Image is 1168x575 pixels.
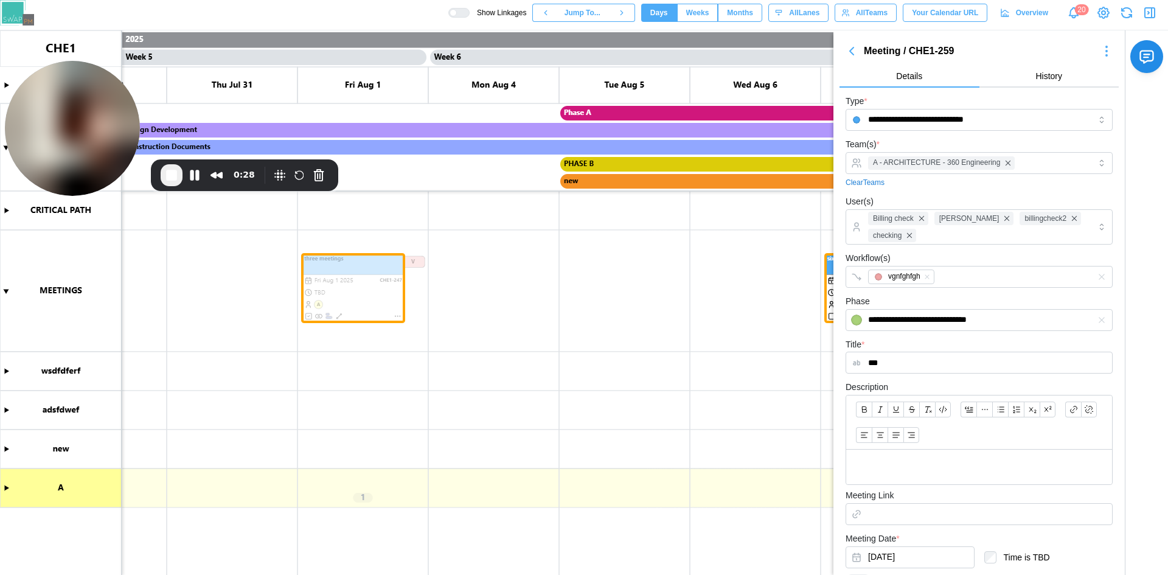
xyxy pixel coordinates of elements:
button: Horizontal line [976,402,992,417]
button: Strikethrough [903,402,919,417]
label: Meeting Date [846,532,900,546]
a: Clear Teams [846,177,885,189]
span: Show Linkages [470,8,526,18]
button: Align text: left [856,427,872,443]
label: Workflow(s) [846,252,891,265]
span: All Lanes [789,4,819,21]
div: 20 [1074,4,1088,15]
button: Ordered list [1008,402,1024,417]
span: billingcheck2 [1024,213,1066,225]
label: User(s) [846,195,874,209]
button: Code [935,402,951,417]
label: Team(s) [846,138,880,152]
button: Refresh Grid [1118,4,1135,21]
span: Your Calendar URL [912,4,978,21]
button: Superscript [1040,402,1055,417]
a: Notifications [1063,2,1084,23]
label: Meeting Link [846,489,894,503]
div: Meeting / CHE1-259 [864,44,1094,59]
span: Details [896,72,922,80]
button: Align text: justify [888,427,903,443]
label: Title [846,338,864,352]
span: Weeks [686,4,709,21]
button: Align text: right [903,427,919,443]
span: Days [650,4,668,21]
span: checking [873,230,902,242]
span: Months [727,4,753,21]
span: History [1035,72,1062,80]
button: Bold [856,402,872,417]
span: Overview [1016,4,1048,21]
button: Blockquote [961,402,976,417]
button: Underline [888,402,903,417]
button: Remove link [1081,402,1097,417]
div: vgnfghfgh [888,271,920,282]
button: Clear formatting [919,402,935,417]
span: A - ARCHITECTURE - 360 Engineering [873,157,1000,169]
span: All Teams [856,4,888,21]
label: Phase [846,295,870,308]
span: Billing check [873,213,914,225]
button: Aug 20, 2025 [846,546,975,568]
label: Time is TBD [996,551,1050,563]
button: Close Drawer [1141,4,1158,21]
span: [PERSON_NAME] [939,213,999,225]
span: Jump To... [565,4,600,21]
label: Description [846,381,888,394]
button: Align text: center [872,427,888,443]
a: View Project [1095,4,1112,21]
button: Link [1065,402,1081,417]
button: Subscript [1024,402,1040,417]
label: Type [846,95,867,108]
button: Bullet list [992,402,1008,417]
button: Italic [872,402,888,417]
